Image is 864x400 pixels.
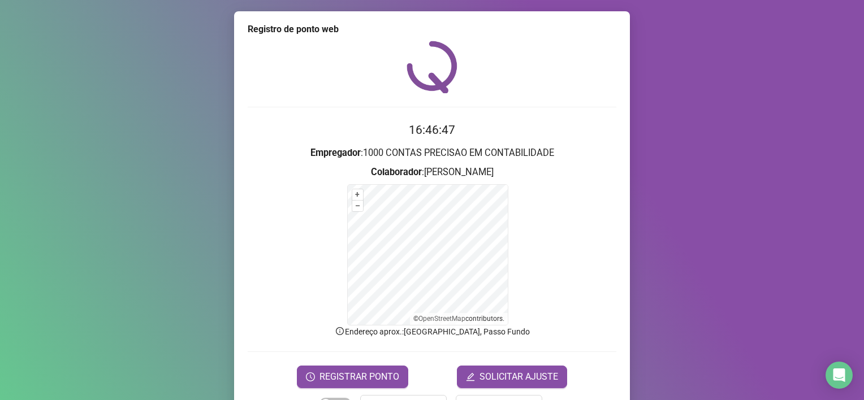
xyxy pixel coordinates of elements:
span: SOLICITAR AJUSTE [479,370,558,384]
strong: Empregador [310,147,361,158]
button: – [352,201,363,211]
img: QRPoint [407,41,457,93]
a: OpenStreetMap [418,315,465,323]
h3: : 1000 CONTAS PRECISAO EM CONTABILIDADE [248,146,616,160]
div: Open Intercom Messenger [826,362,853,389]
h3: : [PERSON_NAME] [248,165,616,180]
span: info-circle [335,326,345,336]
button: + [352,189,363,200]
div: Registro de ponto web [248,23,616,36]
p: Endereço aprox. : [GEOGRAPHIC_DATA], Passo Fundo [248,325,616,338]
strong: Colaborador [371,167,422,177]
button: editSOLICITAR AJUSTE [457,366,567,388]
li: © contributors. [413,315,504,323]
time: 16:46:47 [409,123,455,137]
button: REGISTRAR PONTO [297,366,408,388]
span: edit [466,372,475,381]
span: clock-circle [306,372,315,381]
span: REGISTRAR PONTO [319,370,399,384]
